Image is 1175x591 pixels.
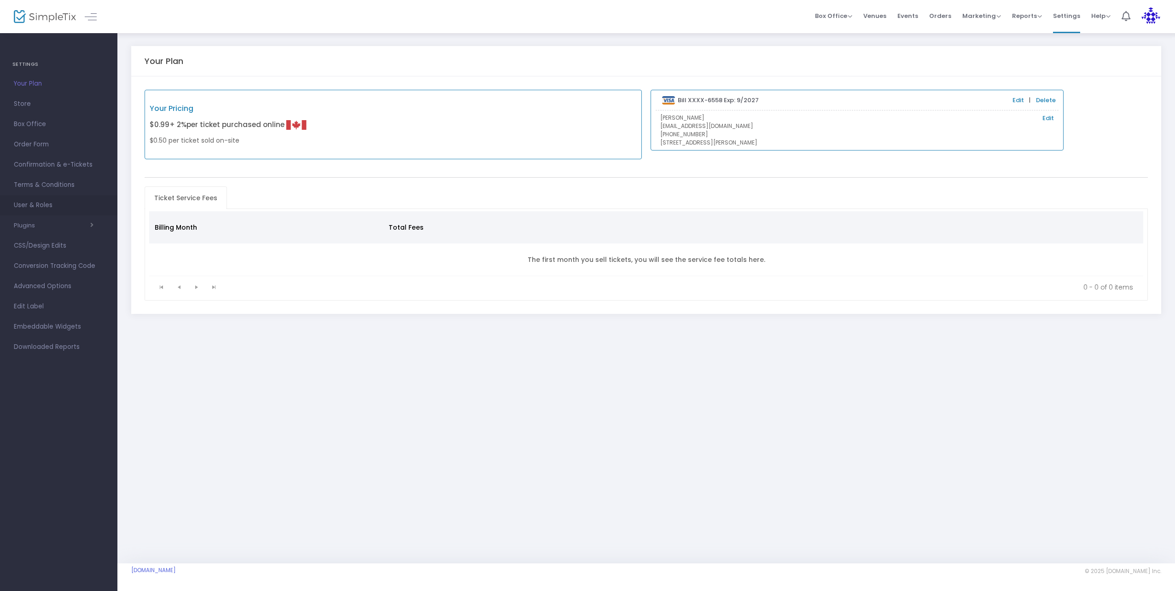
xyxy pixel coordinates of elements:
p: [PERSON_NAME] [660,114,1054,122]
span: Ticket Service Fees [149,191,223,205]
span: Embeddable Widgets [14,321,104,333]
h5: Your Plan [145,56,183,66]
span: © 2025 [DOMAIN_NAME] Inc. [1085,568,1161,575]
span: Terms & Conditions [14,179,104,191]
p: [STREET_ADDRESS][PERSON_NAME] [660,139,1054,147]
button: Plugins [14,222,93,229]
span: Venues [863,4,886,28]
span: Advanced Options [14,280,104,292]
td: The first month you sell tickets, you will see the service fee totals here. [149,243,1144,276]
span: Settings [1053,4,1080,28]
span: Your Plan [14,78,104,90]
img: visa.png [662,96,675,104]
div: Data table [149,211,1144,276]
span: + 2% [169,120,186,129]
span: Downloaded Reports [14,341,104,353]
span: Orders [929,4,951,28]
img: Canadian Flag [286,115,307,135]
a: Edit [1042,114,1054,123]
span: Edit Label [14,301,104,313]
kendo-pager-info: 0 - 0 of 0 items [229,283,1134,292]
span: Marketing [962,12,1001,20]
span: Box Office [14,118,104,130]
th: Total Fees [383,211,596,243]
span: Confirmation & e-Tickets [14,159,104,171]
span: Order Form [14,139,104,151]
a: [DOMAIN_NAME] [131,567,176,574]
p: $0.99 per ticket purchased online [150,115,393,135]
span: CSS/Design Edits [14,240,104,252]
h4: SETTINGS [12,55,105,74]
span: User & Roles [14,199,104,211]
span: Box Office [815,12,852,20]
span: Store [14,98,104,110]
p: $0.50 per ticket sold on-site [150,136,393,145]
a: Delete [1036,96,1056,105]
span: Reports [1012,12,1042,20]
a: Edit [1012,96,1024,105]
th: Billing Month [149,211,383,243]
p: [EMAIL_ADDRESS][DOMAIN_NAME] [660,122,1054,130]
span: Events [897,4,918,28]
p: Your Pricing [150,103,393,114]
span: Conversion Tracking Code [14,260,104,272]
p: [PHONE_NUMBER] [660,130,1054,139]
b: Bill XXXX-6558 Exp: 9/2027 [678,96,759,104]
span: Help [1091,12,1111,20]
span: | [1027,96,1033,105]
